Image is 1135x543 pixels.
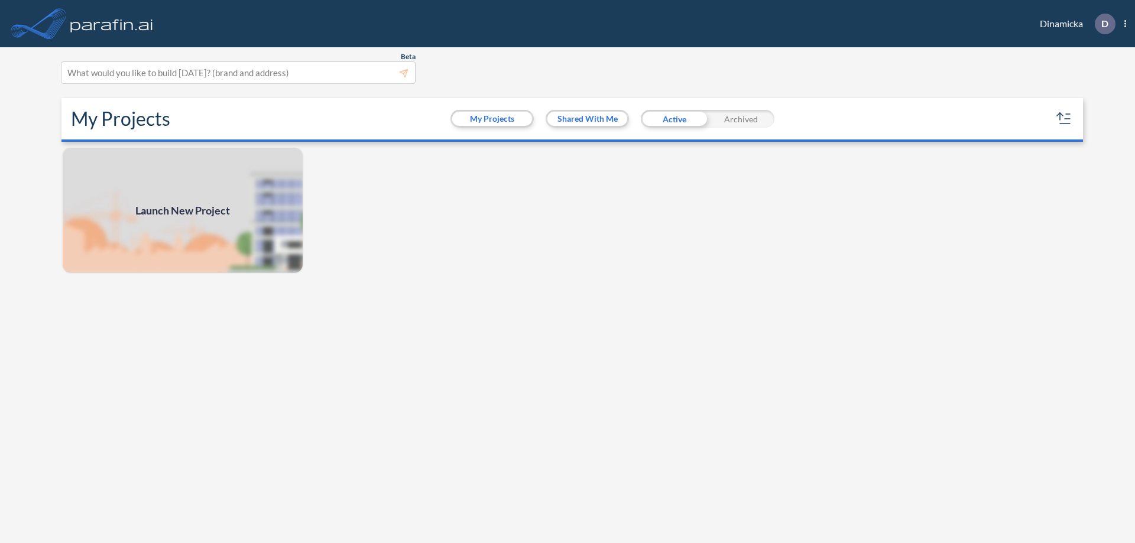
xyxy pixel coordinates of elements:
[71,108,170,130] h2: My Projects
[1022,14,1126,34] div: Dinamicka
[708,110,774,128] div: Archived
[641,110,708,128] div: Active
[401,52,416,61] span: Beta
[452,112,532,126] button: My Projects
[61,147,304,274] a: Launch New Project
[1101,18,1108,29] p: D
[68,12,155,35] img: logo
[135,203,230,219] span: Launch New Project
[1055,109,1074,128] button: sort
[547,112,627,126] button: Shared With Me
[61,147,304,274] img: add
